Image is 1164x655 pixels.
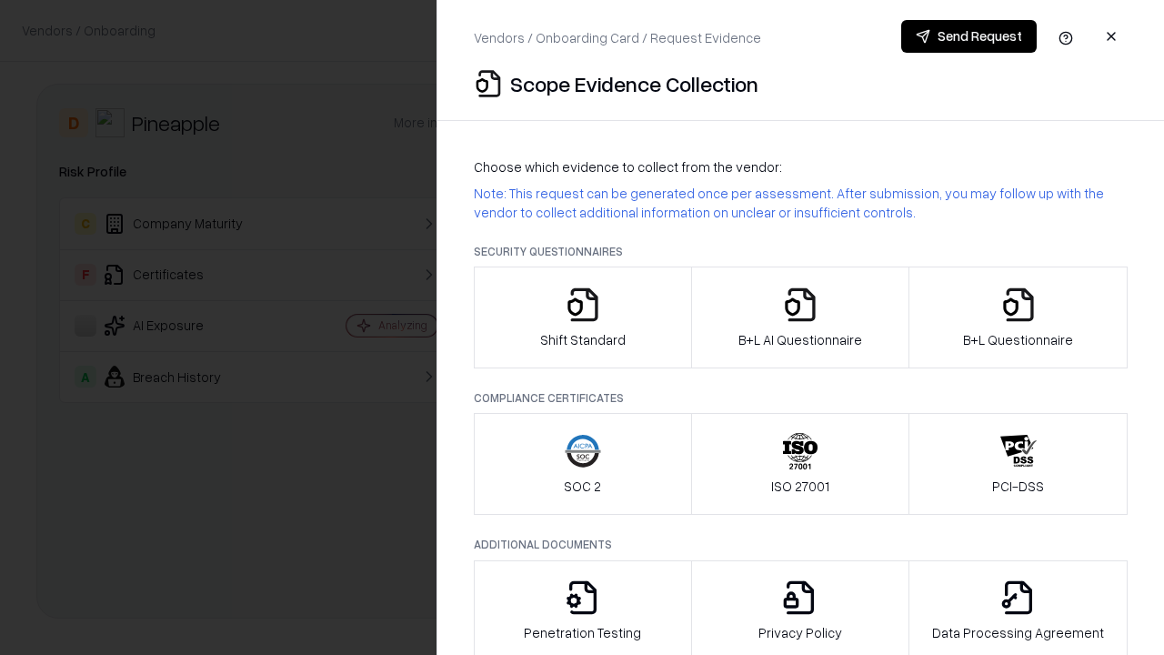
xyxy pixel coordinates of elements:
p: Choose which evidence to collect from the vendor: [474,157,1128,176]
p: B+L AI Questionnaire [738,330,862,349]
p: Data Processing Agreement [932,623,1104,642]
p: SOC 2 [564,477,601,496]
button: ISO 27001 [691,413,910,515]
p: Compliance Certificates [474,390,1128,406]
p: Shift Standard [540,330,626,349]
p: Penetration Testing [524,623,641,642]
p: Privacy Policy [758,623,842,642]
button: Send Request [901,20,1037,53]
button: B+L AI Questionnaire [691,267,910,368]
p: ISO 27001 [771,477,829,496]
button: SOC 2 [474,413,692,515]
p: Note: This request can be generated once per assessment. After submission, you may follow up with... [474,184,1128,222]
p: Vendors / Onboarding Card / Request Evidence [474,28,761,47]
p: Additional Documents [474,537,1128,552]
p: Scope Evidence Collection [510,69,758,98]
p: B+L Questionnaire [963,330,1073,349]
p: PCI-DSS [992,477,1044,496]
button: Shift Standard [474,267,692,368]
button: B+L Questionnaire [908,267,1128,368]
button: PCI-DSS [908,413,1128,515]
p: Security Questionnaires [474,244,1128,259]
